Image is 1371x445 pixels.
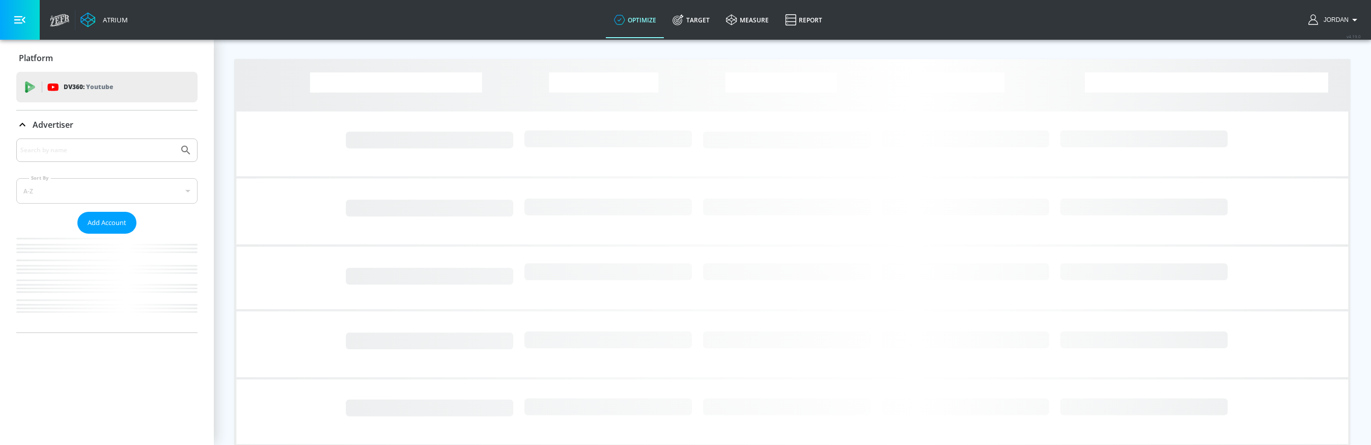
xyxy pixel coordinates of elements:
[16,44,198,72] div: Platform
[718,2,777,38] a: measure
[19,52,53,64] p: Platform
[16,110,198,139] div: Advertiser
[16,178,198,204] div: A-Z
[777,2,830,38] a: Report
[16,234,198,332] nav: list of Advertiser
[20,144,175,157] input: Search by name
[1308,14,1361,26] button: Jordan
[664,2,718,38] a: Target
[16,138,198,332] div: Advertiser
[80,12,128,27] a: Atrium
[64,81,113,93] p: DV360:
[606,2,664,38] a: optimize
[16,72,198,102] div: DV360: Youtube
[1347,34,1361,39] span: v 4.19.0
[88,217,126,229] span: Add Account
[77,212,136,234] button: Add Account
[33,119,73,130] p: Advertiser
[29,175,51,181] label: Sort By
[1320,16,1349,23] span: login as: jordan.patrick@zefr.com
[99,15,128,24] div: Atrium
[86,81,113,92] p: Youtube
